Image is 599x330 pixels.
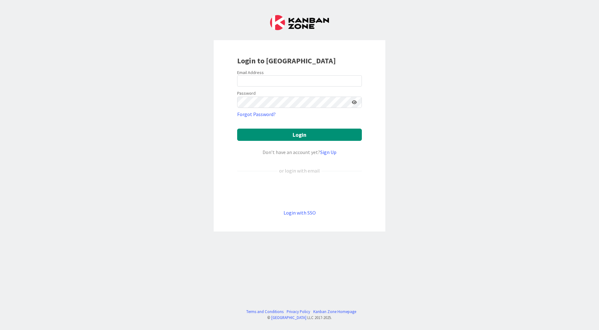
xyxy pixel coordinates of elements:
a: Terms and Conditions [246,309,284,315]
a: Kanban Zone Homepage [313,309,356,315]
img: Kanban Zone [270,15,329,30]
a: Privacy Policy [287,309,310,315]
label: Email Address [237,70,264,75]
div: or login with email [278,167,321,174]
iframe: Sign in with Google Button [234,185,365,199]
button: Login [237,129,362,141]
b: Login to [GEOGRAPHIC_DATA] [237,56,336,66]
a: Forgot Password? [237,110,276,118]
div: © LLC 2017- 2025 . [243,315,356,321]
a: Sign Up [320,149,336,155]
div: Don’t have an account yet? [237,148,362,156]
a: [GEOGRAPHIC_DATA] [271,315,306,320]
a: Login with SSO [284,210,316,216]
label: Password [237,90,256,97]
